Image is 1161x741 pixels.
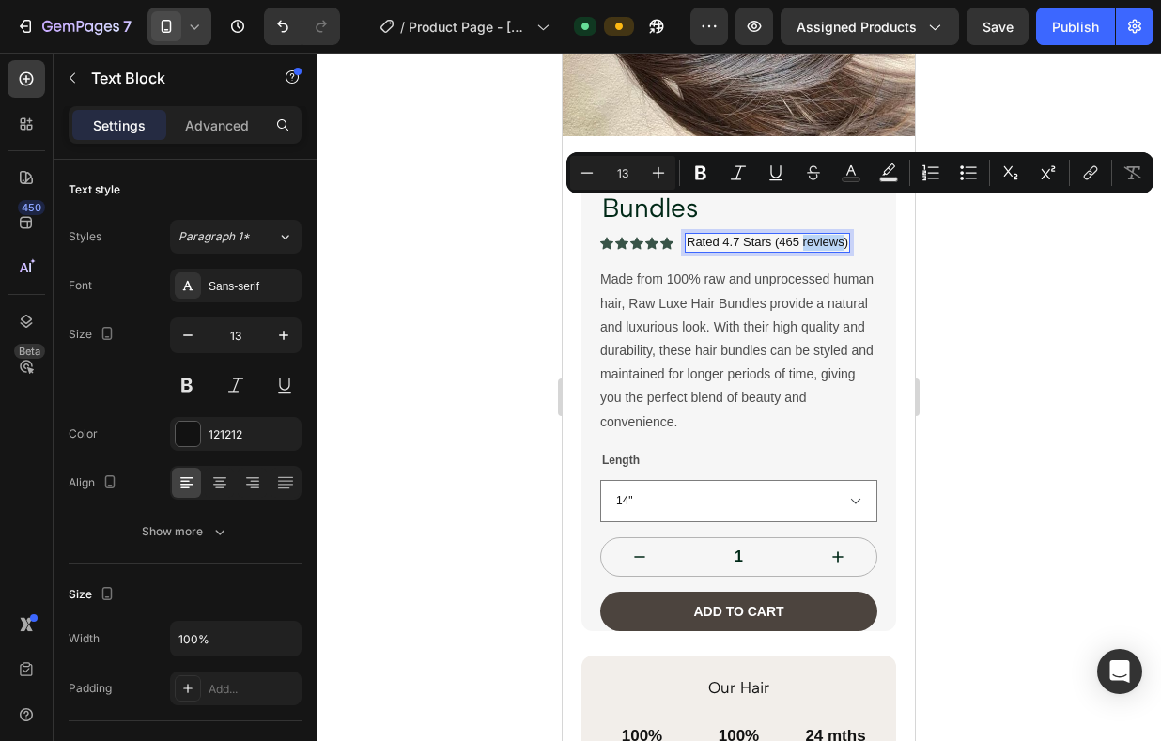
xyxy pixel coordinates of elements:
[69,680,112,697] div: Padding
[185,116,249,135] p: Advanced
[1036,8,1115,45] button: Publish
[91,67,251,89] p: Text Block
[69,181,120,198] div: Text style
[563,53,915,741] iframe: Design area
[39,672,119,696] p: 100%
[400,17,405,37] span: /
[566,152,1153,193] div: Editor contextual toolbar
[209,278,297,295] div: Sans-serif
[1097,649,1142,694] div: Open Intercom Messenger
[69,277,92,294] div: Font
[136,672,216,696] p: 100%
[123,15,132,38] p: 7
[142,522,229,541] div: Show more
[69,630,100,647] div: Width
[8,8,140,45] button: 7
[171,622,301,656] input: Auto
[18,200,45,215] div: 450
[264,8,340,45] div: Undo/Redo
[797,17,917,37] span: Assigned Products
[967,8,1029,45] button: Save
[69,471,121,496] div: Align
[69,582,118,608] div: Size
[170,220,302,254] button: Paragraph 1*
[69,322,118,347] div: Size
[781,8,959,45] button: Assigned Products
[209,681,297,698] div: Add...
[1052,17,1099,37] div: Publish
[178,228,250,245] span: Paragraph 1*
[983,19,1014,35] span: Save
[233,672,313,696] p: 24 mths
[93,116,146,135] p: Settings
[409,17,529,37] span: Product Page - [DATE] 15:17:31
[14,344,45,359] div: Beta
[69,425,98,442] div: Color
[69,228,101,245] div: Styles
[69,515,302,548] button: Show more
[209,426,297,443] div: 121212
